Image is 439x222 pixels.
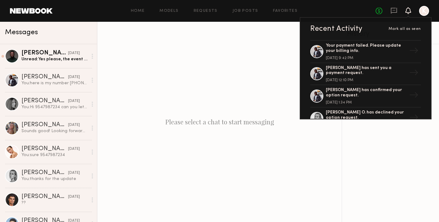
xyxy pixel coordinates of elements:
[310,40,421,63] a: Your payment failed. Please update your billing info.[DATE] 9:42 PM→
[310,25,363,33] div: Recent Activity
[310,108,421,130] a: [PERSON_NAME] O. has declined your option request.→
[326,78,407,82] div: [DATE] 12:10 PM
[194,9,218,13] a: Requests
[21,194,68,200] div: [PERSON_NAME]
[68,170,80,176] div: [DATE]
[97,22,342,222] div: Please select a chat to start messaging
[68,122,80,128] div: [DATE]
[21,146,68,152] div: [PERSON_NAME]
[5,29,38,36] span: Messages
[159,9,178,13] a: Models
[21,56,88,62] div: Unread: Yes please, the event I had scheduled [DATE] was canceled last minute and I became available
[21,74,68,80] div: [PERSON_NAME]
[68,146,80,152] div: [DATE]
[131,9,145,13] a: Home
[310,63,421,86] a: [PERSON_NAME] has sent you a payment request.[DATE] 12:10 PM→
[407,44,421,60] div: →
[407,110,421,127] div: →
[233,9,258,13] a: Job Posts
[326,101,407,104] div: [DATE] 1:34 PM
[68,50,80,56] div: [DATE]
[273,9,298,13] a: Favorites
[21,80,88,86] div: You: here is my number [PHONE_NUMBER]
[68,194,80,200] div: [DATE]
[21,170,68,176] div: [PERSON_NAME] O.
[310,85,421,108] a: [PERSON_NAME] has confirmed your option request.[DATE] 1:34 PM→
[68,74,80,80] div: [DATE]
[21,176,88,182] div: You: thanks for the update
[326,88,407,98] div: [PERSON_NAME] has confirmed your option request.
[21,200,88,206] div: ??
[21,152,88,158] div: You: sure 9547987234
[389,27,421,31] span: Mark all as seen
[21,98,68,104] div: [PERSON_NAME]
[419,6,429,16] a: K
[326,43,407,54] div: Your payment failed. Please update your billing info.
[407,88,421,104] div: →
[407,66,421,82] div: →
[68,98,80,104] div: [DATE]
[326,66,407,76] div: [PERSON_NAME] has sent you a payment request.
[21,104,88,110] div: You: Hi 9547987234 can you let me know when your on the way
[326,56,407,60] div: [DATE] 9:42 PM
[21,122,68,128] div: [PERSON_NAME]
[326,110,407,121] div: [PERSON_NAME] O. has declined your option request.
[21,50,68,56] div: [PERSON_NAME]
[21,128,88,134] div: Sounds good! Looking forward to hearing from you in the future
